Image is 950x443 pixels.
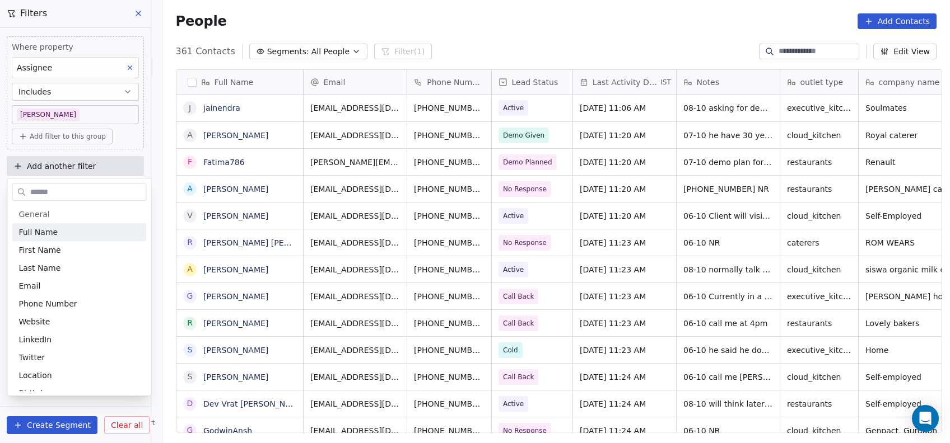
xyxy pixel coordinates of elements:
[18,262,60,274] span: Last Name
[18,209,49,220] span: General
[18,280,40,291] span: Email
[18,370,52,381] span: Location
[18,244,60,256] span: First Name
[18,298,77,309] span: Phone Number
[18,316,50,327] span: Website
[18,352,45,363] span: Twitter
[18,334,52,345] span: LinkedIn
[18,388,52,399] span: Birthday
[18,227,58,238] span: Full Name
